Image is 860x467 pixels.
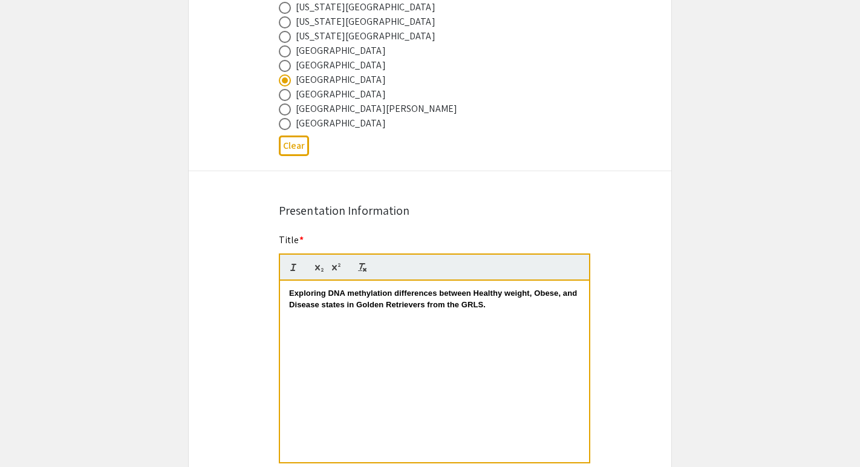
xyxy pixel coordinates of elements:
[279,234,304,246] mat-label: Title
[296,116,386,131] div: [GEOGRAPHIC_DATA]
[296,102,457,116] div: [GEOGRAPHIC_DATA][PERSON_NAME]
[296,44,386,58] div: [GEOGRAPHIC_DATA]
[296,58,386,73] div: [GEOGRAPHIC_DATA]
[289,289,579,309] strong: Exploring DNA methylation differences between Healthy weight, Obese, and Disease states in Golden...
[296,73,386,87] div: [GEOGRAPHIC_DATA]
[296,87,386,102] div: [GEOGRAPHIC_DATA]
[279,201,581,220] div: Presentation Information
[9,413,51,458] iframe: Chat
[279,136,309,155] button: Clear
[296,29,435,44] div: [US_STATE][GEOGRAPHIC_DATA]
[296,15,435,29] div: [US_STATE][GEOGRAPHIC_DATA]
